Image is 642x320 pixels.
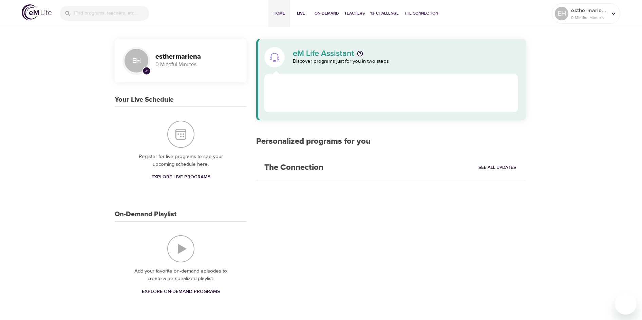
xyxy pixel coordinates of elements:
a: Explore Live Programs [149,171,213,183]
h3: On-Demand Playlist [115,211,176,218]
input: Find programs, teachers, etc... [74,6,149,21]
img: Your Live Schedule [167,121,194,148]
p: esthermarlena [571,6,607,15]
a: See All Updates [477,162,518,173]
span: Explore Live Programs [151,173,210,181]
h2: Personalized programs for you [256,137,526,146]
span: Teachers [344,10,365,17]
p: 0 Mindful Minutes [155,61,239,68]
span: Live [293,10,309,17]
iframe: Button to launch messaging window [615,293,637,315]
span: On-Demand [315,10,339,17]
div: EH [123,47,150,74]
h3: Your Live Schedule [115,96,174,104]
p: Discover programs just for you in two steps [293,58,518,65]
span: Explore On-Demand Programs [142,287,220,296]
h2: The Connection [256,155,332,181]
span: 1% Challenge [370,10,399,17]
p: Add your favorite on-demand episodes to create a personalized playlist. [128,267,233,283]
img: eM Life Assistant [269,52,280,63]
a: Explore On-Demand Programs [139,285,223,298]
span: See All Updates [478,164,516,172]
p: eM Life Assistant [293,49,354,58]
p: 0 Mindful Minutes [571,15,607,21]
img: logo [22,4,52,20]
img: On-Demand Playlist [167,235,194,262]
span: The Connection [404,10,438,17]
h3: esthermarlena [155,53,239,61]
p: Register for live programs to see your upcoming schedule here. [128,153,233,168]
div: EH [555,7,568,20]
span: Home [271,10,287,17]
